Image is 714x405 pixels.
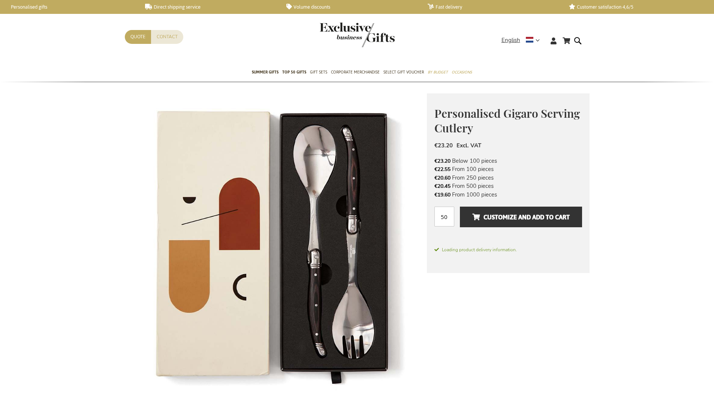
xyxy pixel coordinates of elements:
a: Fast delivery [428,4,557,10]
span: Gift Sets [310,68,327,76]
a: TOP 50 Gifts [282,63,306,82]
a: Quote [125,30,151,44]
a: Gift Sets [310,63,327,82]
span: €23.20 [434,142,453,149]
span: Loading product delivery information. [434,246,582,253]
span: €20.60 [434,174,451,181]
span: Occasions [452,68,472,76]
input: Qty [434,207,454,226]
img: Personalised Gigaro Serving Cutlery [125,93,427,396]
span: €23.20 [434,157,451,165]
a: Occasions [452,63,472,82]
span: Personalised Gigaro Serving Cutlery [434,106,580,135]
li: Below 100 pieces [434,157,582,165]
a: Select Gift Voucher [383,63,424,82]
li: From 500 pieces [434,182,582,190]
img: Exclusive Business gifts logo [320,22,395,47]
span: €19.60 [434,191,451,198]
span: Summer Gifts [252,68,278,76]
a: Direct shipping service [145,4,274,10]
li: From 1000 pieces [434,190,582,199]
span: Customize and add to cart [472,211,570,223]
a: Customer satisfaction 4,6/5 [569,4,698,10]
a: Corporate Merchandise [331,63,380,82]
a: Summer Gifts [252,63,278,82]
span: Select Gift Voucher [383,68,424,76]
span: €22.55 [434,166,451,173]
li: From 100 pieces [434,165,582,173]
span: TOP 50 Gifts [282,68,306,76]
a: Contact [151,30,183,44]
span: Excl. VAT [457,142,481,149]
a: By Budget [428,63,448,82]
div: English [501,36,545,45]
span: English [501,36,520,45]
a: store logo [320,22,357,47]
li: From 250 pieces [434,174,582,182]
a: Personalised gifts [4,4,133,10]
button: Customize and add to cart [460,207,582,227]
a: Volume discounts [286,4,416,10]
span: Corporate Merchandise [331,68,380,76]
span: €20.45 [434,183,451,190]
span: By Budget [428,68,448,76]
